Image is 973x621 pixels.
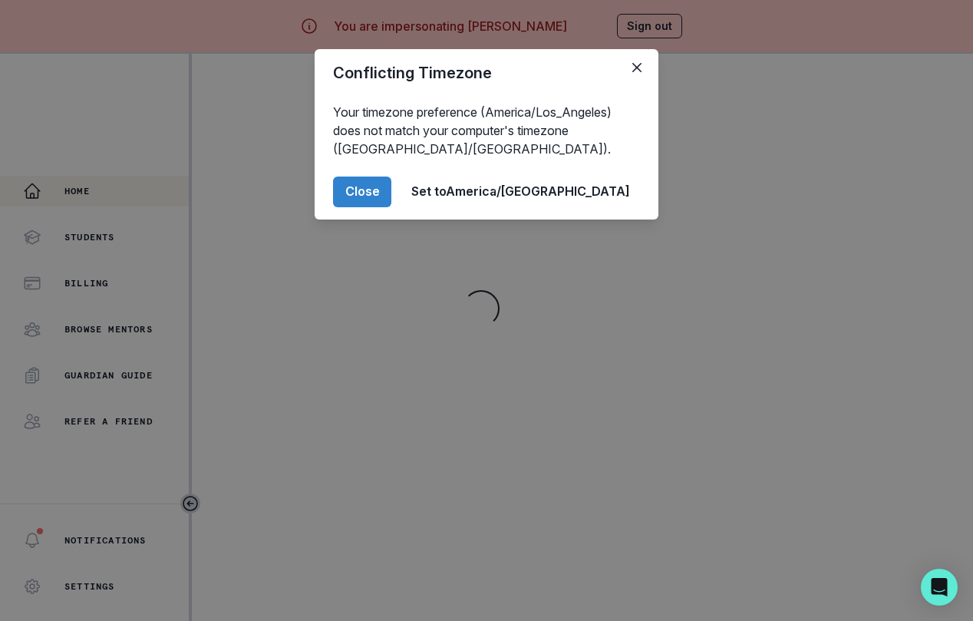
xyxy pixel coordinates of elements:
[401,177,640,207] button: Set toAmerica/[GEOGRAPHIC_DATA]
[315,97,658,164] div: Your timezone preference (America/Los_Angeles) does not match your computer's timezone ([GEOGRAPH...
[921,569,958,606] div: Open Intercom Messenger
[625,55,649,80] button: Close
[315,49,658,97] header: Conflicting Timezone
[333,177,391,207] button: Close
